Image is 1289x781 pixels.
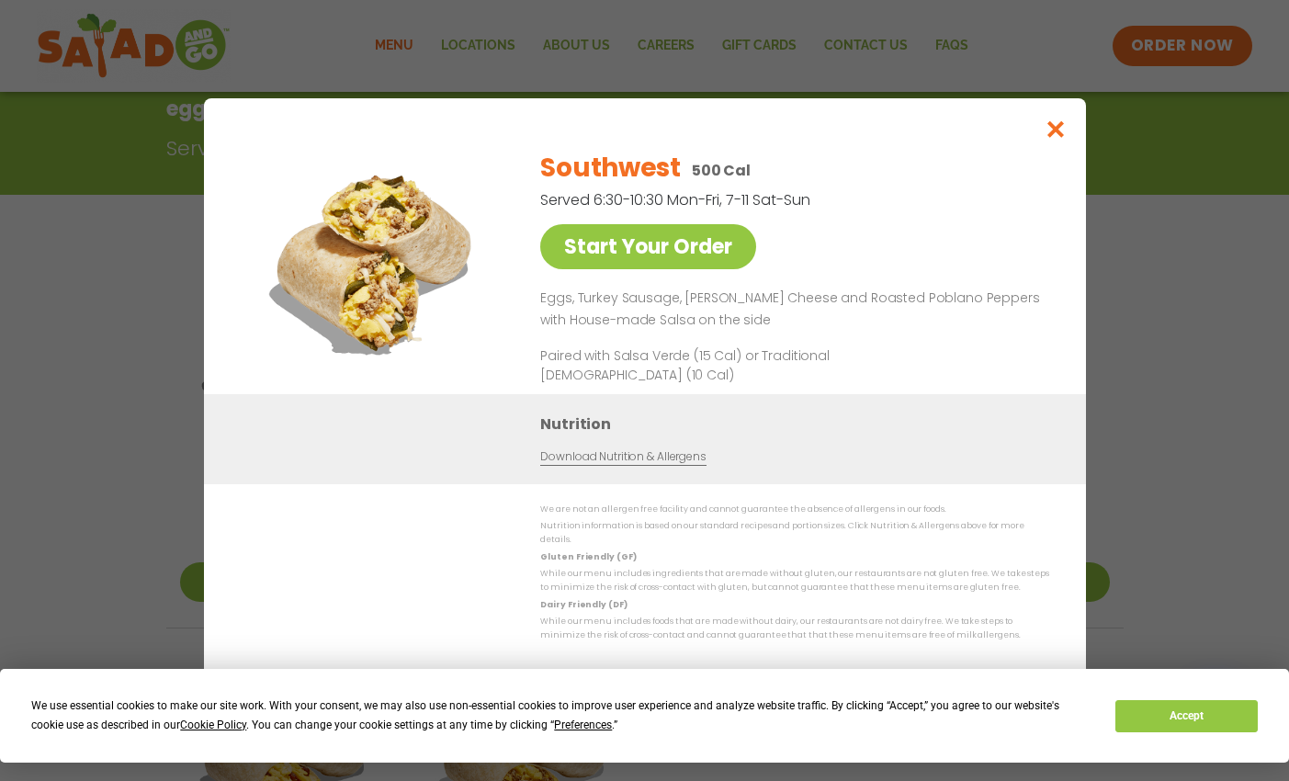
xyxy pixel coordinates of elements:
p: Eggs, Turkey Sausage, [PERSON_NAME] Cheese and Roasted Poblano Peppers with House-made Salsa on t... [540,288,1042,332]
span: Preferences [554,719,612,731]
strong: Dairy Friendly (DF) [540,599,627,610]
a: Start Your Order [540,224,756,269]
button: Accept [1115,700,1257,732]
h3: Nutrition [540,413,1058,436]
h2: Southwest [540,149,680,187]
p: Paired with Salsa Verde (15 Cal) or Traditional [DEMOGRAPHIC_DATA] (10 Cal) [540,346,880,385]
button: Close modal [1025,98,1085,160]
a: Download Nutrition & Allergens [540,448,706,466]
img: Featured product photo for Southwest [245,135,503,392]
p: 500 Cal [691,159,750,182]
div: We use essential cookies to make our site work. With your consent, we may also use non-essential ... [31,696,1093,735]
strong: Gluten Friendly (GF) [540,551,636,562]
p: Served 6:30-10:30 Mon-Fri, 7-11 Sat-Sun [540,188,954,211]
p: While our menu includes foods that are made without dairy, our restaurants are not dairy free. We... [540,615,1049,643]
p: While our menu includes ingredients that are made without gluten, our restaurants are not gluten ... [540,567,1049,595]
span: Cookie Policy [180,719,246,731]
p: We are not an allergen free facility and cannot guarantee the absence of allergens in our foods. [540,503,1049,516]
p: Nutrition information is based on our standard recipes and portion sizes. Click Nutrition & Aller... [540,519,1049,548]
